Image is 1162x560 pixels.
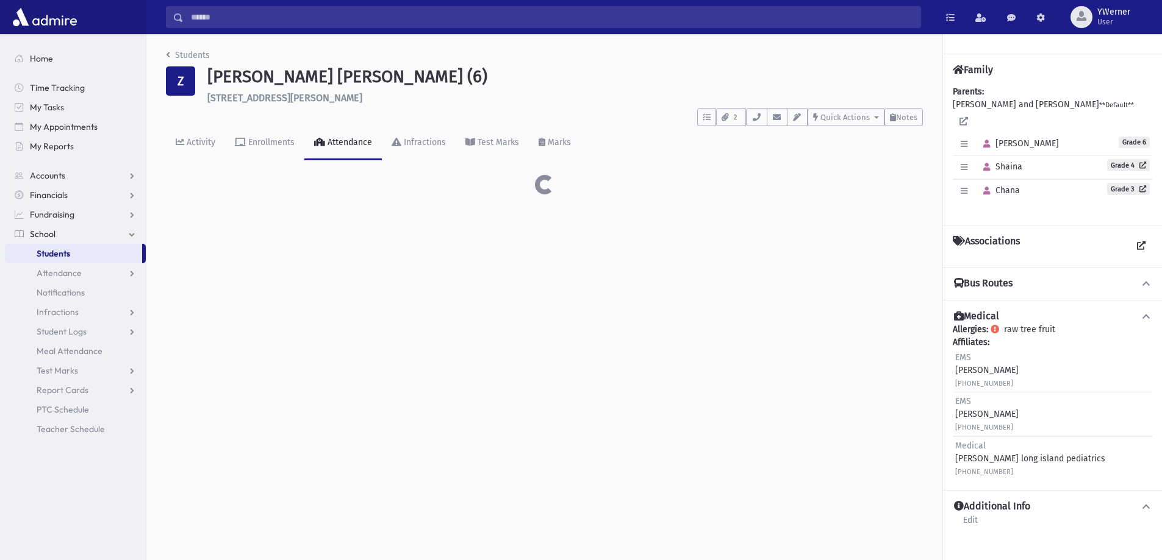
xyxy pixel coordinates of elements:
[545,137,571,147] div: Marks
[1107,183,1150,195] a: Grade 3
[5,400,146,419] a: PTC Schedule
[5,341,146,361] a: Meal Attendance
[207,92,923,104] h6: [STREET_ADDRESS][PERSON_NAME]
[184,137,215,147] div: Activity
[978,138,1059,149] span: [PERSON_NAME]
[401,137,446,147] div: Infractions
[37,346,102,356] span: Meal Attendance
[5,380,146,400] a: Report Cards
[955,468,1013,476] small: [PHONE_NUMBER]
[5,283,146,302] a: Notifications
[325,137,372,147] div: Attendance
[5,302,146,322] a: Infractions
[953,324,988,335] b: Allergies:
[30,170,65,181] span: Accounts
[5,205,146,224] a: Fundraising
[954,277,1013,290] h4: Bus Routes
[955,441,986,451] span: Medical
[955,352,971,363] span: EMS
[808,108,884,126] button: Quick Actions
[884,108,923,126] button: Notes
[1130,235,1152,257] a: View all Associations
[730,112,741,123] span: 2
[896,113,917,122] span: Notes
[953,235,1020,257] h4: Associations
[5,49,146,68] a: Home
[37,404,89,415] span: PTC Schedule
[475,137,519,147] div: Test Marks
[954,310,999,323] h4: Medical
[5,224,146,244] a: School
[37,326,87,337] span: Student Logs
[955,395,1019,433] div: [PERSON_NAME]
[5,185,146,205] a: Financials
[1097,7,1130,17] span: YWerner
[978,161,1022,172] span: Shaina
[30,82,85,93] span: Time Tracking
[953,64,993,76] h4: Family
[382,126,456,160] a: Infractions
[30,141,74,152] span: My Reports
[456,126,529,160] a: Test Marks
[955,380,1013,388] small: [PHONE_NUMBER]
[5,244,142,263] a: Students
[5,322,146,341] a: Student Logs
[953,85,1152,215] div: [PERSON_NAME] and [PERSON_NAME]
[37,365,78,376] span: Test Marks
[304,126,382,160] a: Attendance
[207,66,923,87] h1: [PERSON_NAME] [PERSON_NAME] (6)
[820,113,870,122] span: Quick Actions
[30,190,68,200] span: Financials
[166,50,210,60] a: Students
[954,500,1030,513] h4: Additional Info
[978,185,1020,196] span: Chana
[955,396,971,406] span: EMS
[30,229,56,239] span: School
[246,137,295,147] div: Enrollments
[5,136,146,156] a: My Reports
[166,126,225,160] a: Activity
[37,248,70,259] span: Students
[30,209,74,220] span: Fundraising
[37,287,85,298] span: Notifications
[37,385,88,395] span: Report Cards
[10,5,80,29] img: AdmirePro
[955,351,1019,389] div: [PERSON_NAME]
[37,307,79,317] span: Infractions
[1119,136,1150,148] span: Grade 6
[30,102,64,113] span: My Tasks
[953,337,989,347] b: Affiliates:
[963,513,978,535] a: Edit
[953,323,1152,480] div: raw tree fruit
[953,87,984,97] b: Parents:
[5,97,146,117] a: My Tasks
[5,117,146,136] a: My Appointments
[166,66,195,96] div: Z
[37,424,105,434] span: Teacher Schedule
[30,121,98,132] span: My Appointments
[30,53,53,64] span: Home
[529,126,581,160] a: Marks
[5,361,146,380] a: Test Marks
[184,6,920,28] input: Search
[1097,17,1130,27] span: User
[5,166,146,185] a: Accounts
[166,49,210,66] nav: breadcrumb
[953,277,1152,290] button: Bus Routes
[1107,159,1150,171] a: Grade 4
[225,126,304,160] a: Enrollments
[716,108,746,126] button: 2
[5,78,146,97] a: Time Tracking
[955,424,1013,431] small: [PHONE_NUMBER]
[953,310,1152,323] button: Medical
[5,419,146,439] a: Teacher Schedule
[5,263,146,283] a: Attendance
[955,439,1105,478] div: [PERSON_NAME] long island pediatrics
[37,268,82,278] span: Attendance
[953,500,1152,513] button: Additional Info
